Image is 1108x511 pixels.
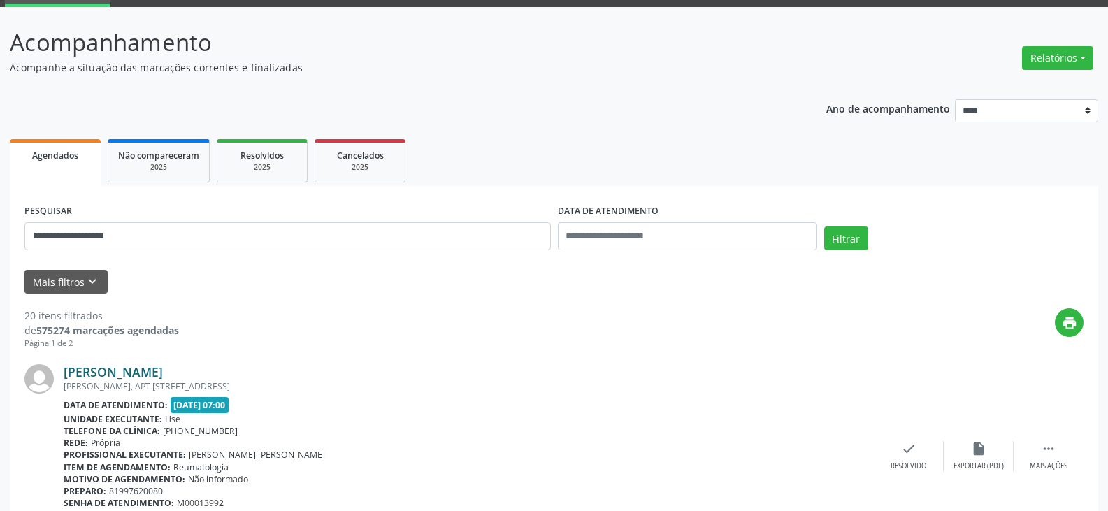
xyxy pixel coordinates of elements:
i: print [1062,315,1077,331]
b: Preparo: [64,485,106,497]
p: Ano de acompanhamento [826,99,950,117]
b: Rede: [64,437,88,449]
button: Filtrar [824,226,868,250]
span: Cancelados [337,150,384,161]
b: Item de agendamento: [64,461,171,473]
p: Acompanhamento [10,25,772,60]
div: Exportar (PDF) [954,461,1004,471]
i: insert_drive_file [971,441,986,456]
b: Motivo de agendamento: [64,473,185,485]
button: Relatórios [1022,46,1093,70]
span: M00013992 [177,497,224,509]
span: Agendados [32,150,78,161]
span: Própria [91,437,120,449]
div: 2025 [227,162,297,173]
span: Reumatologia [173,461,229,473]
span: Hse [165,413,180,425]
b: Data de atendimento: [64,399,168,411]
div: Resolvido [891,461,926,471]
button: print [1055,308,1084,337]
span: 81997620080 [109,485,163,497]
a: [PERSON_NAME] [64,364,163,380]
span: [DATE] 07:00 [171,397,229,413]
b: Senha de atendimento: [64,497,174,509]
div: [PERSON_NAME], APT [STREET_ADDRESS] [64,380,874,392]
div: Página 1 de 2 [24,338,179,350]
button: Mais filtroskeyboard_arrow_down [24,270,108,294]
i: keyboard_arrow_down [85,274,100,289]
span: [PERSON_NAME] [PERSON_NAME] [189,449,325,461]
b: Profissional executante: [64,449,186,461]
span: [PHONE_NUMBER] [163,425,238,437]
div: de [24,323,179,338]
div: 2025 [118,162,199,173]
span: Não compareceram [118,150,199,161]
p: Acompanhe a situação das marcações correntes e finalizadas [10,60,772,75]
b: Telefone da clínica: [64,425,160,437]
img: img [24,364,54,394]
span: Não informado [188,473,248,485]
div: 2025 [325,162,395,173]
i: check [901,441,916,456]
label: DATA DE ATENDIMENTO [558,201,659,222]
div: 20 itens filtrados [24,308,179,323]
div: Mais ações [1030,461,1067,471]
span: Resolvidos [240,150,284,161]
b: Unidade executante: [64,413,162,425]
strong: 575274 marcações agendadas [36,324,179,337]
i:  [1041,441,1056,456]
label: PESQUISAR [24,201,72,222]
